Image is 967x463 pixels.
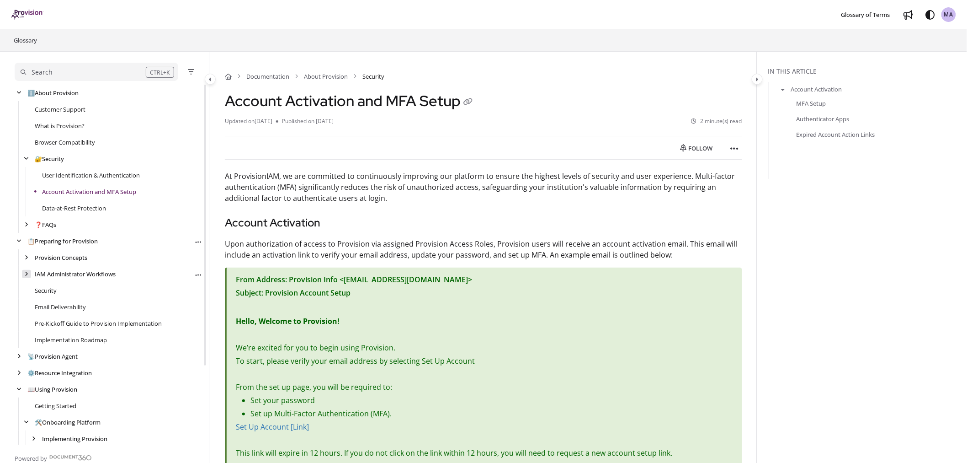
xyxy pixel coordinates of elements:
button: Follow [672,141,720,156]
button: Article more options [728,141,742,156]
a: Preparing for Provision [27,237,98,246]
p: Subject: Provision Account Setup [236,286,733,300]
h3: Account Activation [225,215,742,231]
a: Expired Account Action Links [797,130,875,139]
p: To start, please verify your email address by selecting Set Up Account [236,355,733,368]
button: Filter [186,66,197,77]
a: Getting Started [35,401,76,410]
span: 📡 [27,352,35,361]
strong: Hello, Welcome to Provision! [236,316,340,326]
a: MFA Setup [797,99,826,108]
div: More options [193,236,202,246]
a: Documentation [246,72,289,81]
div: Search [32,67,53,77]
div: arrow [15,385,24,394]
div: arrow [15,89,24,97]
a: User Identification & Authentication [42,171,140,180]
button: arrow [779,84,787,94]
div: arrow [22,155,31,163]
span: MA [944,11,954,19]
button: Theme options [923,7,938,22]
a: FAQs [35,220,56,229]
span: ❓ [35,221,42,229]
div: arrow [22,253,31,262]
a: Data-at-Rest Protection [42,204,106,213]
span: 🛠️ [35,418,42,426]
span: ℹ️ [27,89,35,97]
a: Customer Support [35,105,85,114]
span: Set Up Account [Link] [236,422,309,432]
a: Provision Concepts [35,253,87,262]
li: Published on [DATE] [276,117,334,126]
h1: Account Activation and MFA Setup [225,92,475,110]
a: Security [35,154,64,163]
p: Upon authorization of access to Provision via assigned Provision Access Roles, Provision users wi... [225,238,742,260]
div: arrow [22,418,31,427]
a: Powered by Document360 - opens in a new tab [15,452,92,463]
button: MA [941,7,956,22]
p: We’re excited for you to begin using Provision. [236,341,733,355]
button: Category toggle [752,74,763,85]
div: More options [193,269,202,279]
div: CTRL+K [146,67,174,78]
div: arrow [29,435,38,443]
p: Set up Multi-Factor Authentication (MFA). [250,407,733,420]
a: Security [35,286,57,295]
p: From Address: Provision Info <[EMAIL_ADDRESS][DOMAIN_NAME]> [236,273,733,286]
a: Authenticator Apps [797,114,850,124]
a: Account Activation [791,85,842,94]
span: 📖 [27,385,35,393]
p: From the set up page, you will be required to: [236,381,733,394]
a: Glossary [13,35,38,46]
span: 📋 [27,237,35,245]
span: 🔐 [35,155,42,163]
a: Onboarding Platform [35,418,101,427]
div: arrow [15,352,24,361]
span: Glossary of Terms [841,11,890,19]
div: arrow [22,221,31,229]
a: Whats new [901,7,916,22]
a: IAM Administrator Workflows [35,269,116,279]
span: Security [362,72,384,81]
button: Search [15,63,178,81]
p: Set your password [250,394,733,407]
img: brand logo [11,10,43,20]
li: 2 minute(s) read [691,117,742,126]
a: Using Provision [27,385,77,394]
img: Document360 [49,455,92,461]
button: Article more options [193,270,202,279]
a: Project logo [11,10,43,20]
button: Category toggle [205,74,216,85]
a: Account Activation and MFA Setup [42,187,136,196]
p: At ProvisionIAM, we are committed to continuously improving our platform to ensure the highest le... [225,171,742,204]
a: What is Provision? [35,121,85,130]
span: Powered by [15,454,47,463]
div: arrow [15,369,24,377]
a: Email Deliverability [35,302,86,312]
a: Home [225,72,232,81]
li: Updated on [DATE] [225,117,276,126]
a: About Provision [304,72,348,81]
a: Pre-Kickoff Guide to Provision Implementation [35,319,162,328]
div: In this article [768,66,963,76]
p: This link will expire in 12 hours. If you do not click on the link within 12 hours, you will need... [236,447,733,460]
a: Resource Integration [27,368,92,377]
a: Implementing Provision [42,434,107,443]
a: About Provision [27,88,79,97]
a: Browser Compatibility [35,138,95,147]
a: Implementation Roadmap [35,335,107,345]
button: Copy link of Account Activation and MFA Setup [461,95,475,110]
button: Article more options [193,237,202,246]
div: arrow [15,237,24,246]
a: Provision Agent [27,352,78,361]
div: arrow [22,270,31,279]
span: ⚙️ [27,369,35,377]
